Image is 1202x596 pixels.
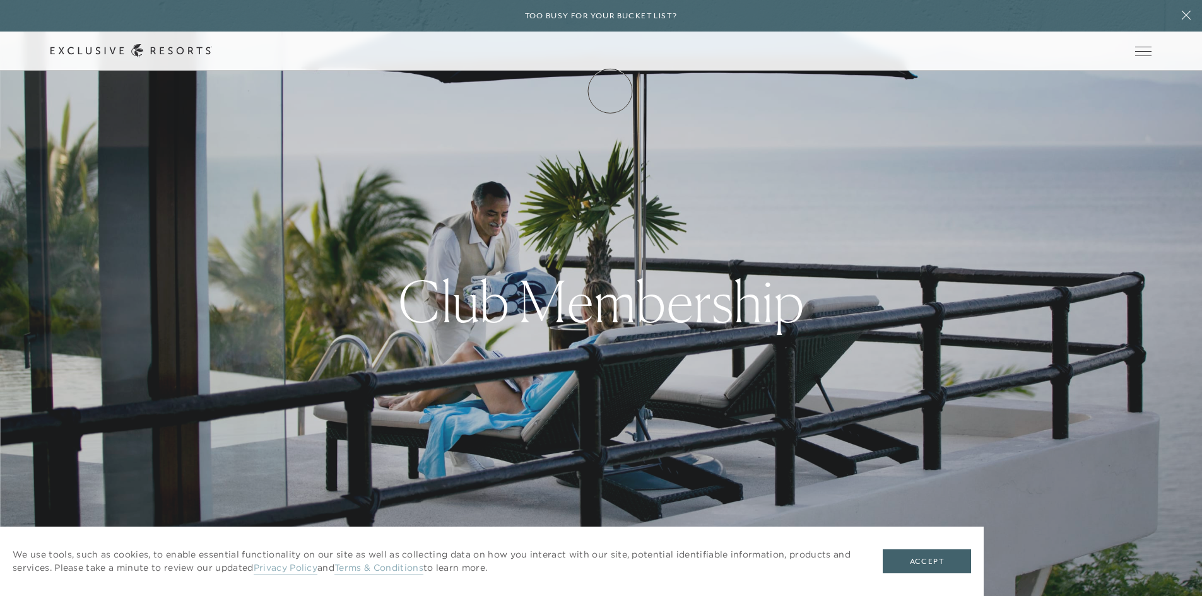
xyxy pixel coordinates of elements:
[525,10,678,22] h6: Too busy for your bucket list?
[254,562,317,575] a: Privacy Policy
[1135,47,1152,56] button: Open navigation
[334,562,423,575] a: Terms & Conditions
[13,548,857,575] p: We use tools, such as cookies, to enable essential functionality on our site as well as collectin...
[883,549,971,573] button: Accept
[398,273,804,330] h1: Club Membership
